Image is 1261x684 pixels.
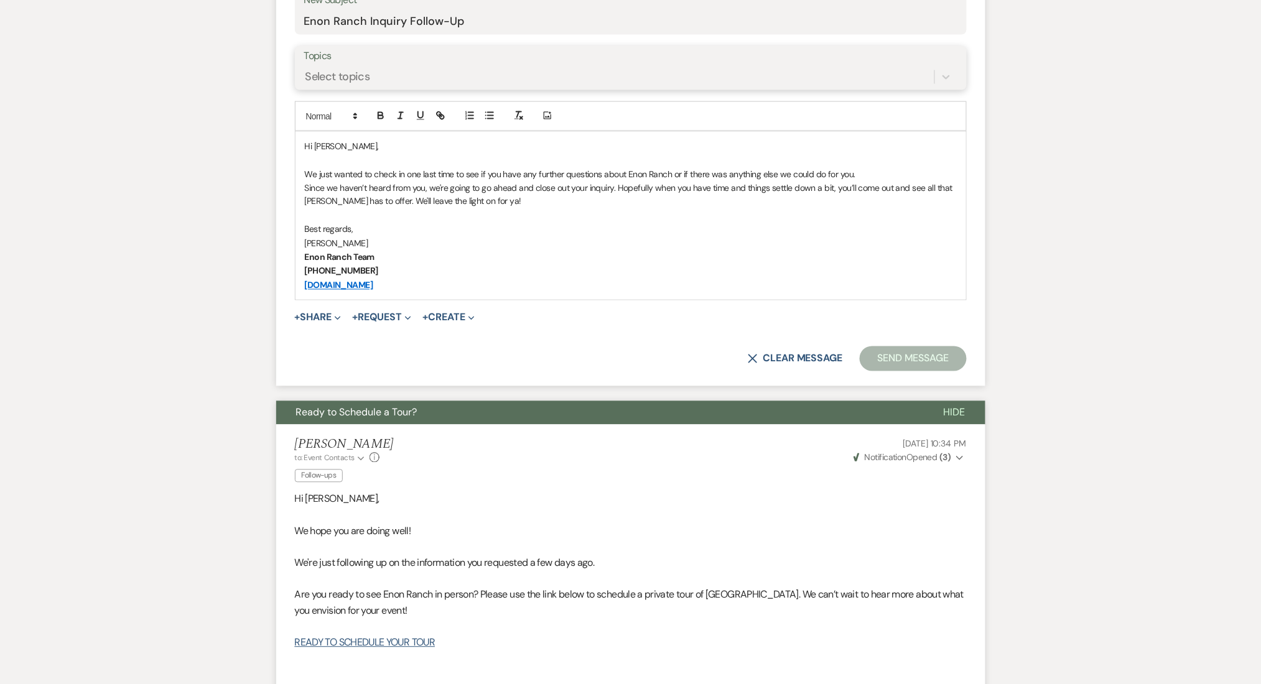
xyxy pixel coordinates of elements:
[295,313,342,323] button: Share
[276,401,924,425] button: Ready to Schedule a Tour?
[865,452,906,463] span: Notification
[748,354,842,364] button: Clear message
[295,524,967,540] p: We hope you are doing well!
[305,280,373,291] a: [DOMAIN_NAME]
[854,452,951,463] span: Opened
[304,47,957,65] label: Topics
[903,438,967,450] span: [DATE] 10:34 PM
[295,469,343,483] span: Follow-ups
[352,313,358,323] span: +
[295,437,394,453] h5: [PERSON_NAME]
[939,452,951,463] strong: ( 3 )
[860,346,966,371] button: Send Message
[305,237,957,251] p: [PERSON_NAME]
[295,453,355,463] span: to: Event Contacts
[295,453,366,464] button: to: Event Contacts
[305,167,957,181] p: We just wanted to check in one last time to see if you have any further questions about Enon Ranc...
[422,313,428,323] span: +
[305,68,370,85] div: Select topics
[305,139,957,153] p: Hi [PERSON_NAME],
[924,401,985,425] button: Hide
[944,406,966,419] span: Hide
[295,636,435,649] a: READY TO SCHEDULE YOUR TOUR
[852,451,967,464] button: NotificationOpened (3)
[295,313,300,323] span: +
[305,223,957,236] p: Best regards,
[305,181,957,209] p: Since we haven’t heard from you, we're going to go ahead and close out your inquiry. Hopefully wh...
[352,313,411,323] button: Request
[422,313,474,323] button: Create
[305,266,378,277] strong: [PHONE_NUMBER]
[295,491,967,507] p: Hi [PERSON_NAME],
[295,555,967,571] p: We're just following up on the information you requested a few days ago.
[295,588,964,617] span: Are you ready to see Enon Ranch in person? Please use the link below to schedule a private tour o...
[296,406,417,419] span: Ready to Schedule a Tour?
[305,252,375,263] strong: Enon Ranch Team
